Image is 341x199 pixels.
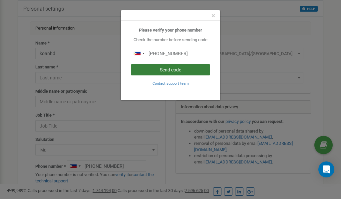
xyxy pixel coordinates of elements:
[211,12,215,19] button: Close
[153,81,189,86] a: Contact support team
[139,28,202,33] b: Please verify your phone number
[211,12,215,20] span: ×
[131,48,210,59] input: 0905 123 4567
[318,161,334,177] div: Open Intercom Messenger
[131,64,210,75] button: Send code
[131,37,210,43] p: Check the number before sending code
[131,48,147,59] div: Telephone country code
